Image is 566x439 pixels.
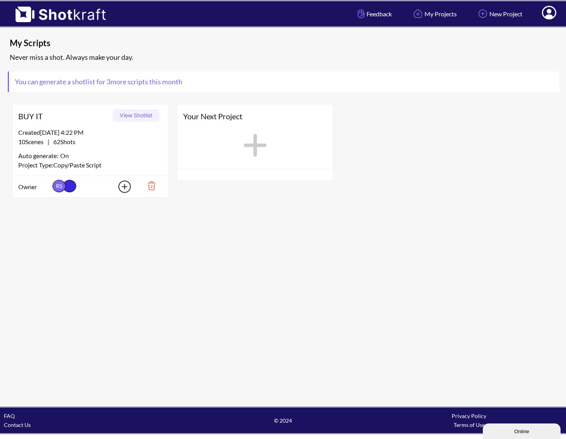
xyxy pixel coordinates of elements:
[52,180,66,192] span: RS
[18,110,110,122] span: BUY IT
[105,77,182,86] span: 3 more scripts this month
[190,416,376,425] span: © 2024
[411,7,424,20] img: Home Icon
[18,128,162,137] div: Created [DATE] 4:22 PM
[106,178,133,195] img: Add Icon
[470,3,528,24] a: New Project
[18,151,60,160] span: Auto generate:
[113,109,159,122] button: View Shotlist
[10,37,423,49] span: My Scripts
[483,422,562,439] iframe: chat widget
[60,151,69,160] span: On
[18,182,51,192] span: Owner
[135,179,162,192] img: Trash Icon
[356,7,367,20] img: Hand Icon
[49,138,75,145] span: 62 Shots
[8,51,562,64] div: Never miss a shot. Always make your day.
[183,110,327,122] span: Your Next Project
[18,138,47,145] span: 10 Scenes
[4,422,31,428] a: Contact Us
[356,9,392,18] span: Feedback
[18,137,75,146] span: |
[376,420,562,429] div: Terms of Use
[476,7,489,20] img: Add Icon
[18,160,162,170] div: Project Type: Copy/Paste Script
[405,3,463,24] a: My Projects
[376,411,562,420] div: Privacy Policy
[9,71,188,92] span: You can generate a shotlist for
[4,413,15,419] a: FAQ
